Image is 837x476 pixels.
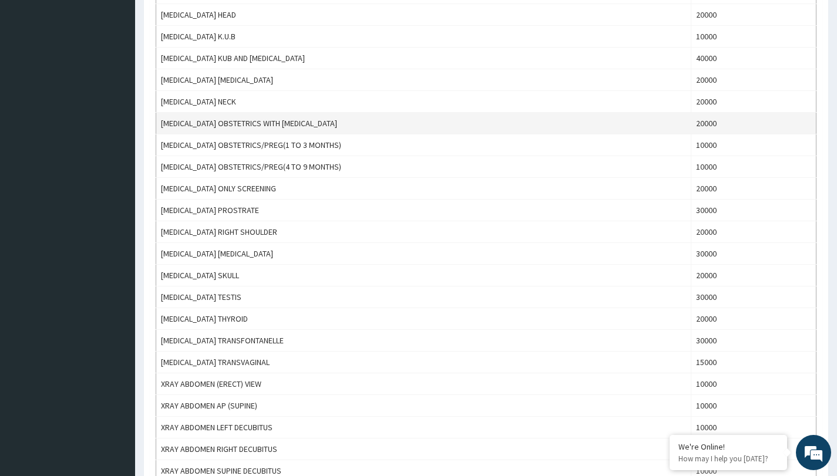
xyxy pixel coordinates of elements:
td: 30000 [691,330,816,352]
td: 20000 [691,69,816,91]
td: XRAY ABDOMEN AP (SUPINE) [156,395,691,417]
td: [MEDICAL_DATA] TESTIS [156,286,691,308]
td: 10000 [691,26,816,48]
td: 10000 [691,417,816,438]
td: 30000 [691,286,816,308]
td: 20000 [691,265,816,286]
td: [MEDICAL_DATA] PROSTRATE [156,200,691,221]
td: 30000 [691,243,816,265]
td: [MEDICAL_DATA] SKULL [156,265,691,286]
td: 10000 [691,156,816,178]
td: XRAY ABDOMEN RIGHT DECUBITUS [156,438,691,460]
p: How may I help you today? [678,454,778,464]
td: 10000 [691,134,816,156]
span: We're online! [68,148,162,266]
textarea: Type your message and hit 'Enter' [6,320,224,362]
td: 20000 [691,91,816,113]
img: d_794563401_company_1708531726252_794563401 [22,59,48,88]
div: Chat with us now [61,66,197,81]
td: [MEDICAL_DATA] KUB AND [MEDICAL_DATA] [156,48,691,69]
td: 20000 [691,221,816,243]
td: [MEDICAL_DATA] HEAD [156,4,691,26]
td: [MEDICAL_DATA] TRANSVAGINAL [156,352,691,373]
td: [MEDICAL_DATA] OBSTETRICS WITH [MEDICAL_DATA] [156,113,691,134]
td: [MEDICAL_DATA] RIGHT SHOULDER [156,221,691,243]
td: [MEDICAL_DATA] OBSTETRICS/PREG(1 TO 3 MONTHS) [156,134,691,156]
td: 15000 [691,352,816,373]
td: 10000 [691,373,816,395]
td: 20000 [691,308,816,330]
div: Minimize live chat window [193,6,221,34]
td: XRAY ABDOMEN (ERECT) VIEW [156,373,691,395]
div: We're Online! [678,441,778,452]
td: XRAY ABDOMEN LEFT DECUBITUS [156,417,691,438]
td: [MEDICAL_DATA] K.U.B [156,26,691,48]
td: [MEDICAL_DATA] ONLY SCREENING [156,178,691,200]
td: 20000 [691,113,816,134]
td: [MEDICAL_DATA] TRANSFONTANELLE [156,330,691,352]
td: 10000 [691,395,816,417]
td: [MEDICAL_DATA] [MEDICAL_DATA] [156,243,691,265]
td: [MEDICAL_DATA] THYROID [156,308,691,330]
td: [MEDICAL_DATA] NECK [156,91,691,113]
td: [MEDICAL_DATA] OBSTETRICS/PREG(4 TO 9 MONTHS) [156,156,691,178]
td: 30000 [691,200,816,221]
td: 20000 [691,178,816,200]
td: [MEDICAL_DATA] [MEDICAL_DATA] [156,69,691,91]
td: 40000 [691,48,816,69]
td: 20000 [691,4,816,26]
